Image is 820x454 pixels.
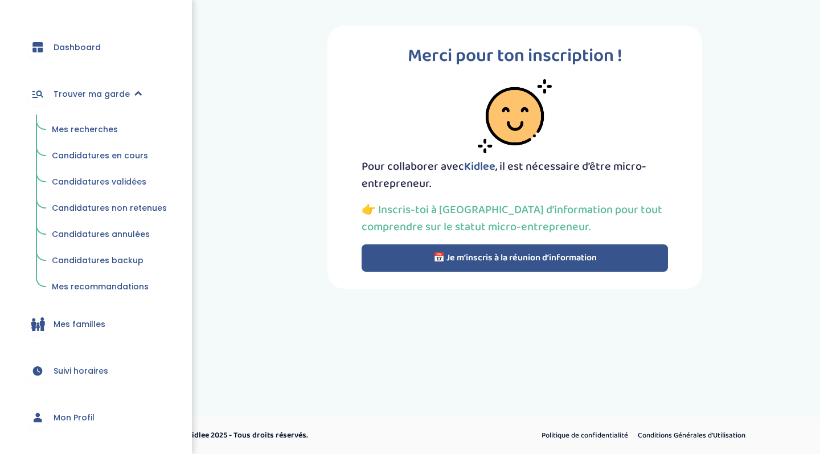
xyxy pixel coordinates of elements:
span: Candidatures annulées [52,228,150,240]
p: Merci pour ton inscription ! [362,43,668,70]
p: © Kidlee 2025 - Tous droits réservés. [180,430,458,441]
a: Mes recommandations [44,276,175,298]
span: Candidatures backup [52,255,143,266]
span: Suivi horaires [54,365,108,377]
a: Conditions Générales d’Utilisation [634,428,749,443]
span: Trouver ma garde [54,88,130,100]
a: Mes familles [17,304,175,345]
a: Candidatures backup [44,250,175,272]
span: Candidatures non retenues [52,202,167,214]
span: Candidatures validées [52,176,146,187]
a: Dashboard [17,27,175,68]
span: Kidlee [464,157,495,175]
span: Candidatures en cours [52,150,148,161]
span: Mes recommandations [52,281,149,292]
button: 📅 Je m’inscris à la réunion d’information [362,244,668,272]
p: Pour collaborer avec , il est nécessaire d’être micro-entrepreneur. [362,158,668,192]
a: Mes recherches [44,119,175,141]
span: Mes familles [54,318,105,330]
a: Mon Profil [17,397,175,438]
p: 👉 Inscris-toi à [GEOGRAPHIC_DATA] d’information pour tout comprendre sur le statut micro-entrepre... [362,201,668,235]
a: Suivi horaires [17,350,175,391]
span: Dashboard [54,42,101,54]
a: Candidatures validées [44,171,175,193]
a: Politique de confidentialité [538,428,632,443]
a: Trouver ma garde [17,73,175,114]
img: smiley-face [478,79,552,153]
span: Mes recherches [52,124,118,135]
span: Mon Profil [54,412,95,424]
a: Candidatures annulées [44,224,175,246]
a: Candidatures en cours [44,145,175,167]
a: Candidatures non retenues [44,198,175,219]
